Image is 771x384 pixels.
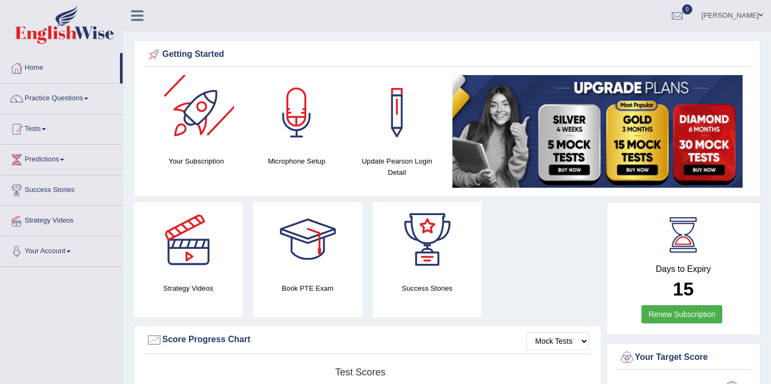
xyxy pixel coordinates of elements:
[134,283,243,294] h4: Strategy Videos
[373,283,481,294] h4: Success Stories
[673,278,694,299] b: 15
[619,264,749,274] h4: Days to Expiry
[641,305,722,323] a: Renew Subscription
[1,237,123,263] a: Your Account
[452,75,743,188] img: small5.jpg
[682,4,693,14] span: 0
[352,156,442,178] h4: Update Pearson Login Detail
[619,350,749,366] div: Your Target Score
[146,332,589,348] div: Score Progress Chart
[1,175,123,202] a: Success Stories
[1,53,120,80] a: Home
[253,283,362,294] h4: Book PTE Exam
[146,47,748,63] div: Getting Started
[152,156,241,167] h4: Your Subscription
[1,114,123,141] a: Tests
[252,156,341,167] h4: Microphone Setup
[1,206,123,233] a: Strategy Videos
[1,84,123,110] a: Practice Questions
[1,145,123,172] a: Predictions
[335,367,385,378] tspan: Test scores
